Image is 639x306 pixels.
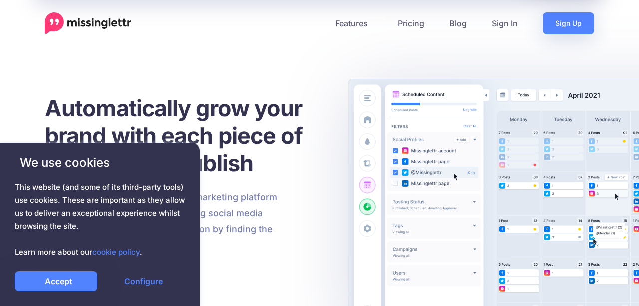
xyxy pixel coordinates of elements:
a: Accept [15,271,97,291]
a: Sign In [479,12,530,34]
a: Home [45,12,131,34]
span: We use cookies [15,154,185,171]
h1: Automatically grow your brand with each piece of content you publish [45,94,327,177]
a: Blog [437,12,479,34]
a: cookie policy [92,247,140,257]
a: Pricing [385,12,437,34]
a: Features [323,12,385,34]
a: Configure [102,271,185,291]
a: Sign Up [543,12,594,34]
span: This website (and some of its third-party tools) use cookies. These are important as they allow u... [15,181,185,259]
